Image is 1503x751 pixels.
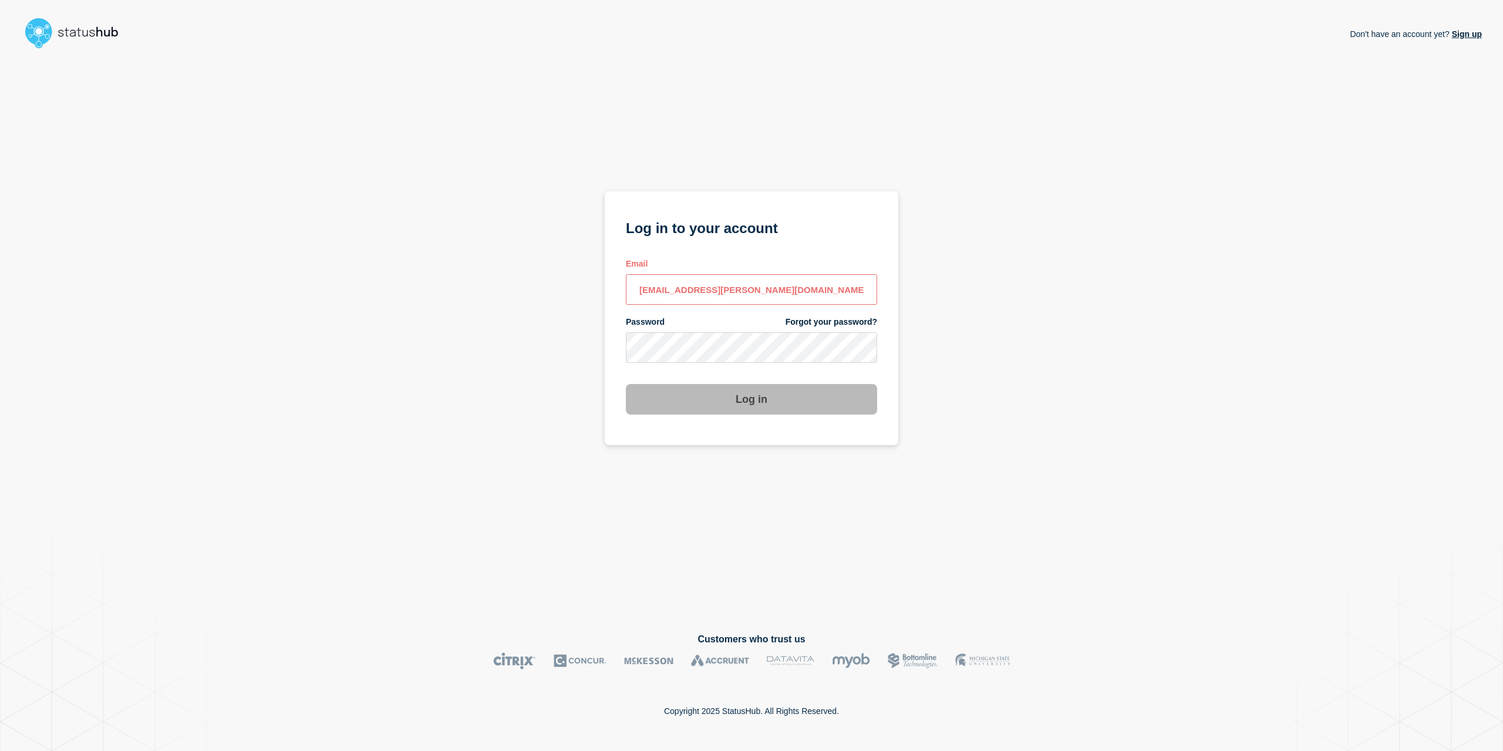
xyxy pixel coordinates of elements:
[626,332,877,363] input: password input
[664,706,839,716] p: Copyright 2025 StatusHub. All Rights Reserved.
[691,652,749,669] img: Accruent logo
[493,652,536,669] img: Citrix logo
[626,316,665,328] span: Password
[626,216,877,238] h1: Log in to your account
[626,258,648,270] span: Email
[626,384,877,415] button: Log in
[554,652,606,669] img: Concur logo
[955,652,1010,669] img: MSU logo
[21,634,1482,645] h2: Customers who trust us
[21,14,133,52] img: StatusHub logo
[767,652,814,669] img: DataVita logo
[624,652,673,669] img: McKesson logo
[626,274,877,305] input: email input
[786,316,877,328] a: Forgot your password?
[1350,20,1482,48] p: Don't have an account yet?
[832,652,870,669] img: myob logo
[888,652,938,669] img: Bottomline logo
[1450,29,1482,39] a: Sign up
